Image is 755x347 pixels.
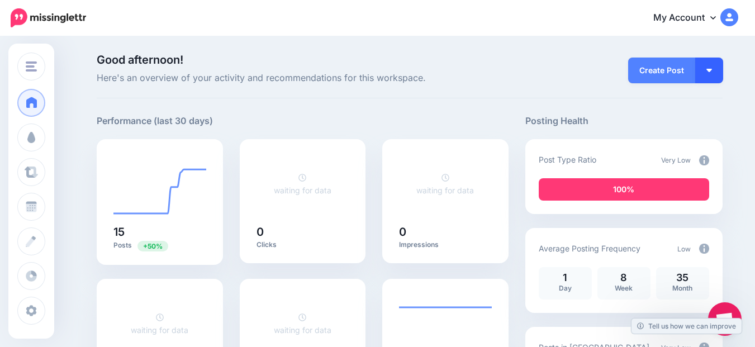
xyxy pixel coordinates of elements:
a: Create Post [628,58,695,83]
a: Tell us how we can improve [631,319,742,334]
a: waiting for data [274,312,331,335]
span: Good afternoon! [97,53,183,66]
span: Very Low [661,156,691,164]
img: info-circle-grey.png [699,155,709,165]
div: 100% of your posts in the last 30 days have been from Curated content [539,178,709,201]
p: Clicks [257,240,349,249]
p: 1 [544,273,586,283]
img: Missinglettr [11,8,86,27]
a: My Account [642,4,738,32]
p: Average Posting Frequency [539,242,640,255]
p: Post Type Ratio [539,153,596,166]
span: Day [559,284,572,292]
span: Previous period: 10 [137,241,168,251]
h5: Performance (last 30 days) [97,114,213,128]
p: Posts [113,240,206,251]
h5: 15 [113,226,206,237]
a: waiting for data [416,173,474,195]
img: info-circle-grey.png [699,244,709,254]
span: Month [672,284,692,292]
h5: 0 [257,226,349,237]
p: 35 [662,273,704,283]
a: waiting for data [131,312,188,335]
p: 8 [603,273,645,283]
div: Open chat [708,302,742,336]
span: Here's an overview of your activity and recommendations for this workspace. [97,71,509,85]
span: Low [677,245,691,253]
a: waiting for data [274,173,331,195]
span: Week [615,284,633,292]
h5: 0 [399,226,492,237]
img: arrow-down-white.png [706,69,712,72]
p: Impressions [399,240,492,249]
img: menu.png [26,61,37,72]
h5: Posting Health [525,114,723,128]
